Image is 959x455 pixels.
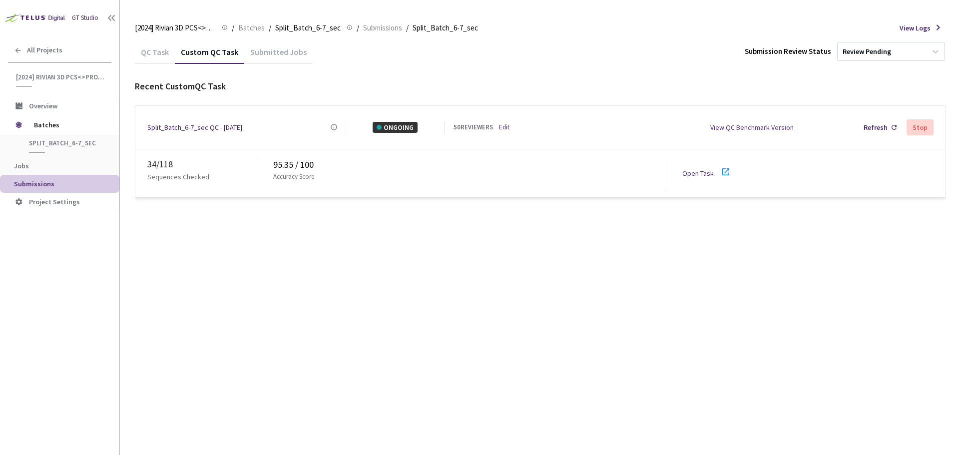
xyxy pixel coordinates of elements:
[275,22,341,34] span: Split_Batch_6-7_sec
[29,139,103,147] span: Split_Batch_6-7_sec
[373,122,418,133] div: ONGOING
[454,122,493,132] div: 50 REVIEWERS
[14,179,54,188] span: Submissions
[357,22,359,34] li: /
[273,158,666,172] div: 95.35 / 100
[244,47,313,64] div: Submitted Jobs
[16,73,105,81] span: [2024] Rivian 3D PCS<>Production
[269,22,271,34] li: /
[72,13,98,23] div: GT Studio
[682,169,714,178] a: Open Task
[135,22,216,34] span: [2024] Rivian 3D PCS<>Production
[14,161,29,170] span: Jobs
[238,22,265,34] span: Batches
[361,22,404,33] a: Submissions
[27,46,62,54] span: All Projects
[34,115,102,135] span: Batches
[913,123,928,131] div: Stop
[29,197,80,206] span: Project Settings
[147,171,209,182] p: Sequences Checked
[843,47,891,56] div: Review Pending
[175,47,244,64] div: Custom QC Task
[900,22,931,33] span: View Logs
[413,22,478,34] span: Split_Batch_6-7_sec
[236,22,267,33] a: Batches
[406,22,409,34] li: /
[147,157,257,171] div: 34 / 118
[363,22,402,34] span: Submissions
[29,101,57,110] span: Overview
[232,22,234,34] li: /
[135,79,946,93] div: Recent Custom QC Task
[273,172,314,182] p: Accuracy Score
[499,122,509,132] a: Edit
[147,122,242,133] a: Split_Batch_6-7_sec QC - [DATE]
[135,47,175,64] div: QC Task
[864,122,888,133] div: Refresh
[710,122,794,133] div: View QC Benchmark Version
[745,45,831,57] div: Submission Review Status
